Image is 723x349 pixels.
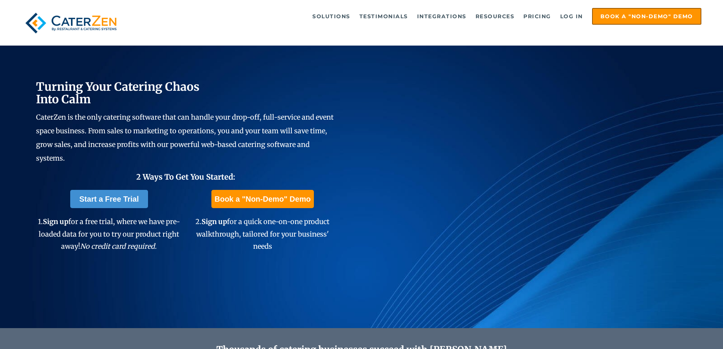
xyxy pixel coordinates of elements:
span: 2. for a quick one-on-one product walkthrough, tailored for your business' needs [195,217,329,251]
a: Integrations [413,9,470,24]
a: Log in [556,9,587,24]
a: Book a "Non-Demo" Demo [211,190,313,208]
div: Navigation Menu [138,8,701,25]
a: Pricing [520,9,555,24]
span: 1. for a free trial, where we have pre-loaded data for you to try our product right away! [38,217,180,251]
span: CaterZen is the only catering software that can handle your drop-off, full-service and event spac... [36,113,334,163]
a: Testimonials [356,9,412,24]
a: Resources [472,9,518,24]
span: Sign up [43,217,68,226]
a: Start a Free Trial [70,190,148,208]
a: Solutions [309,9,354,24]
img: caterzen [22,8,120,38]
em: No credit card required. [80,242,157,251]
span: 2 Ways To Get You Started: [136,172,235,182]
span: Sign up [202,217,227,226]
a: Book a "Non-Demo" Demo [592,8,701,25]
iframe: Help widget launcher [655,319,715,341]
span: Turning Your Catering Chaos Into Calm [36,79,200,106]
